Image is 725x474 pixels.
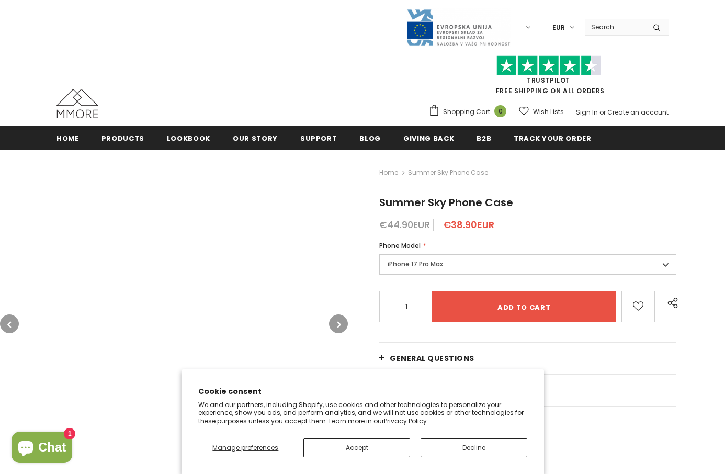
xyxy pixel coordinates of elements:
a: Privacy Policy [384,416,427,425]
span: support [300,133,337,143]
a: Track your order [514,126,591,150]
span: Track your order [514,133,591,143]
span: Phone Model [379,241,421,250]
a: Wish Lists [519,103,564,121]
a: Home [379,166,398,179]
span: Manage preferences [212,443,278,452]
a: B2B [477,126,491,150]
input: Search Site [585,19,645,35]
span: Wish Lists [533,107,564,117]
span: Shopping Cart [443,107,490,117]
span: or [599,108,606,117]
span: €38.90EUR [443,218,494,231]
span: 0 [494,105,506,117]
span: B2B [477,133,491,143]
a: Sign In [576,108,598,117]
a: Shopping Cart 0 [428,104,512,120]
img: Trust Pilot Stars [496,55,601,76]
img: Javni Razpis [406,8,511,47]
a: Our Story [233,126,278,150]
span: Summer Sky Phone Case [408,166,488,179]
a: Blog [359,126,381,150]
p: We and our partners, including Shopify, use cookies and other technologies to personalize your ex... [198,401,527,425]
span: Summer Sky Phone Case [379,195,513,210]
a: Products [101,126,144,150]
span: Giving back [403,133,454,143]
a: Trustpilot [527,76,570,85]
input: Add to cart [432,291,616,322]
a: Home [56,126,79,150]
label: iPhone 17 Pro Max [379,254,676,275]
a: Giving back [403,126,454,150]
a: General Questions [379,343,676,374]
span: Home [56,133,79,143]
img: MMORE Cases [56,89,98,118]
span: Blog [359,133,381,143]
button: Decline [421,438,527,457]
span: Our Story [233,133,278,143]
button: Manage preferences [198,438,293,457]
span: Lookbook [167,133,210,143]
h2: Cookie consent [198,386,527,397]
a: Create an account [607,108,669,117]
a: Javni Razpis [406,22,511,31]
span: Products [101,133,144,143]
inbox-online-store-chat: Shopify online store chat [8,432,75,466]
a: Lookbook [167,126,210,150]
span: General Questions [390,353,474,364]
a: support [300,126,337,150]
span: €44.90EUR [379,218,430,231]
span: EUR [552,22,565,33]
span: FREE SHIPPING ON ALL ORDERS [428,60,669,95]
button: Accept [303,438,410,457]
